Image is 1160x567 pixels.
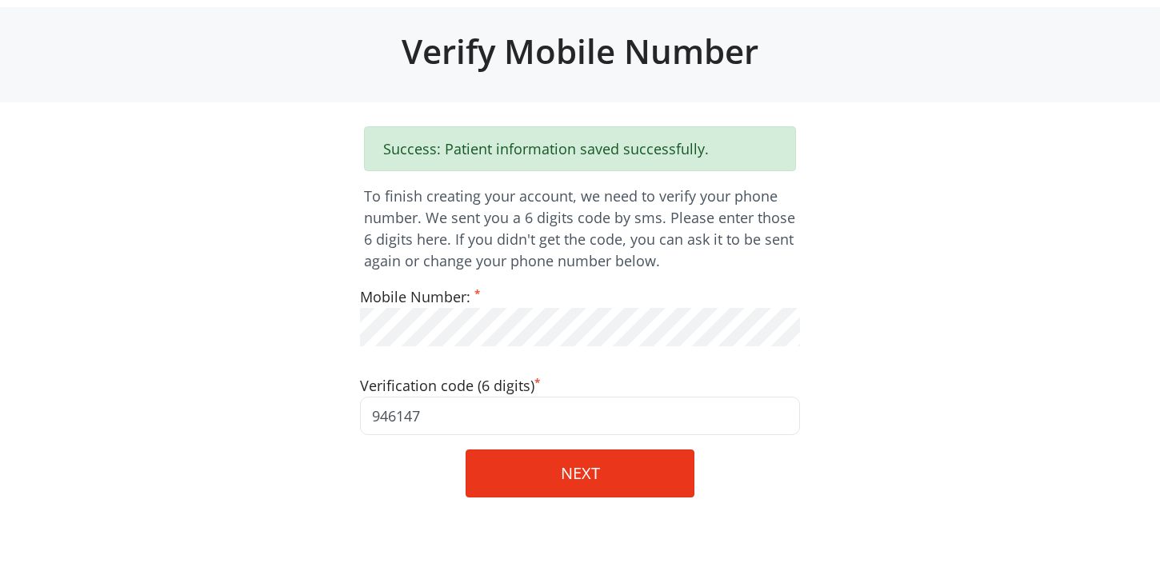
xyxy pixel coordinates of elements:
div: To finish creating your account, we need to verify your phone number. We sent you a 6 digits code... [364,186,796,272]
label: Mobile Number: [360,286,470,308]
label: Verification code (6 digits) [360,375,540,397]
div: Success: Patient information saved successfully. [364,126,796,171]
input: Enter code [360,397,800,435]
button: NEXT [466,449,694,497]
h2: Verify Mobile Number [66,31,1094,71]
